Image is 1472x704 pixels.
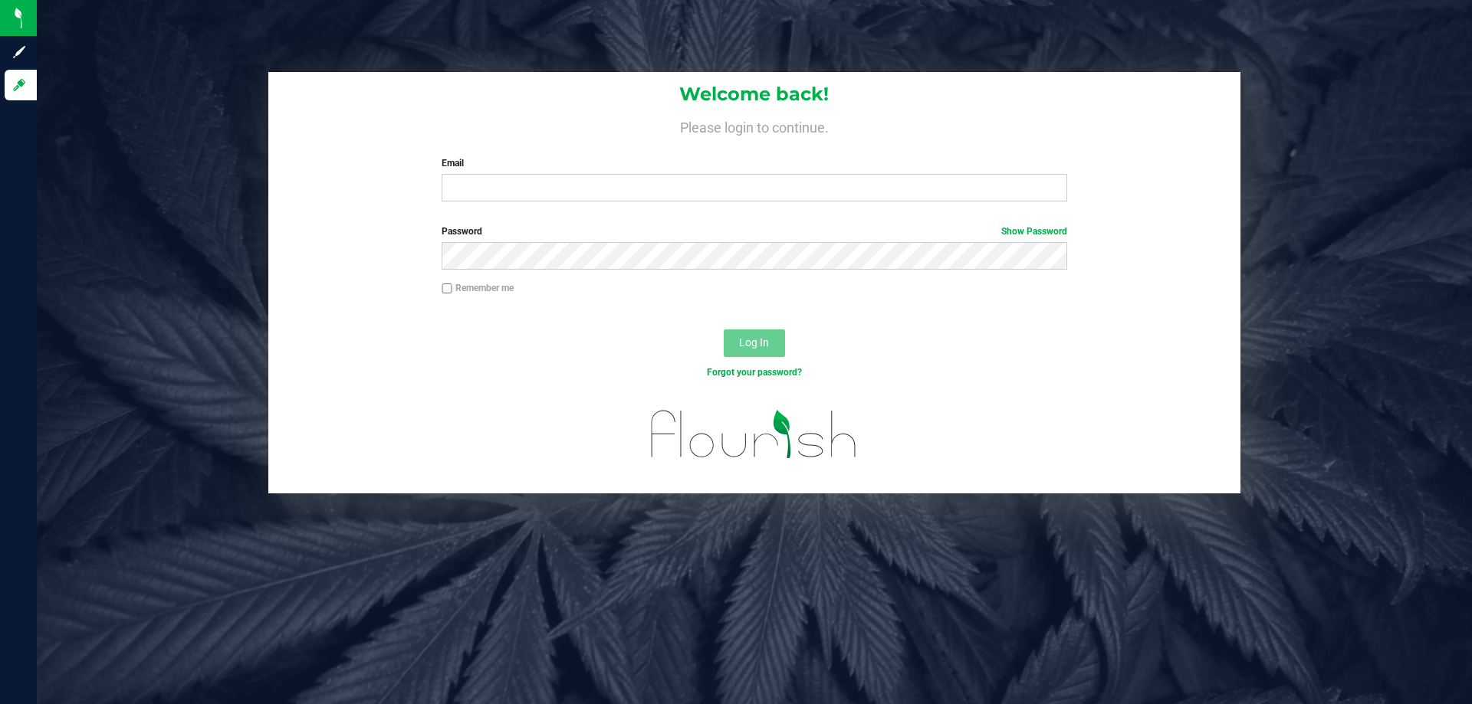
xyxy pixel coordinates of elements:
[1001,226,1067,237] a: Show Password
[442,156,1066,170] label: Email
[268,116,1240,135] h4: Please login to continue.
[268,84,1240,104] h1: Welcome back!
[11,77,27,93] inline-svg: Log in
[724,329,785,357] button: Log In
[11,44,27,60] inline-svg: Sign up
[707,367,802,378] a: Forgot your password?
[442,283,452,294] input: Remember me
[442,281,514,295] label: Remember me
[442,226,482,237] span: Password
[632,395,876,473] img: flourish_logo.svg
[739,336,769,349] span: Log In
